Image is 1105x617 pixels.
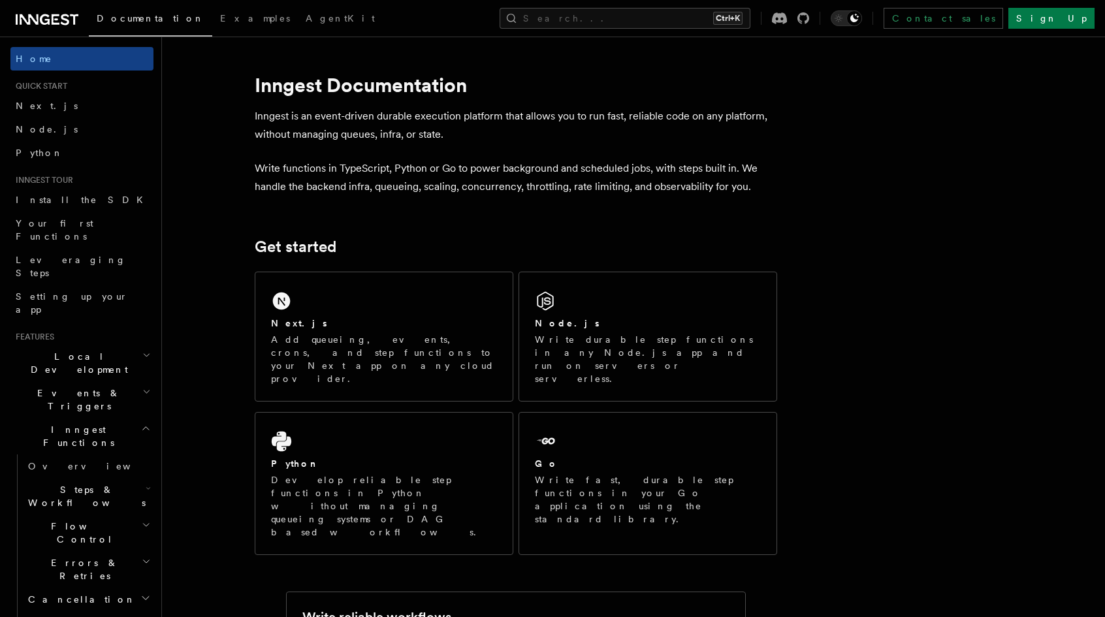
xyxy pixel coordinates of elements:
[271,457,319,470] h2: Python
[255,73,777,97] h1: Inngest Documentation
[298,4,383,35] a: AgentKit
[10,188,153,212] a: Install the SDK
[10,418,153,454] button: Inngest Functions
[23,556,142,582] span: Errors & Retries
[10,285,153,321] a: Setting up your app
[23,478,153,514] button: Steps & Workflows
[10,212,153,248] a: Your first Functions
[535,473,761,526] p: Write fast, durable step functions in your Go application using the standard library.
[884,8,1003,29] a: Contact sales
[10,381,153,418] button: Events & Triggers
[10,47,153,71] a: Home
[23,483,146,509] span: Steps & Workflows
[519,272,777,402] a: Node.jsWrite durable step functions in any Node.js app and run on servers or serverless.
[16,291,128,315] span: Setting up your app
[306,13,375,24] span: AgentKit
[10,423,141,449] span: Inngest Functions
[23,514,153,551] button: Flow Control
[23,520,142,546] span: Flow Control
[23,551,153,588] button: Errors & Retries
[10,81,67,91] span: Quick start
[97,13,204,24] span: Documentation
[535,457,558,470] h2: Go
[1008,8,1095,29] a: Sign Up
[519,412,777,555] a: GoWrite fast, durable step functions in your Go application using the standard library.
[535,317,600,330] h2: Node.js
[271,333,497,385] p: Add queueing, events, crons, and step functions to your Next app on any cloud provider.
[16,101,78,111] span: Next.js
[831,10,862,26] button: Toggle dark mode
[16,124,78,134] span: Node.js
[255,238,336,256] a: Get started
[89,4,212,37] a: Documentation
[10,345,153,381] button: Local Development
[23,588,153,611] button: Cancellation
[255,159,777,196] p: Write functions in TypeScript, Python or Go to power background and scheduled jobs, with steps bu...
[255,412,513,555] a: PythonDevelop reliable step functions in Python without managing queueing systems or DAG based wo...
[255,272,513,402] a: Next.jsAdd queueing, events, crons, and step functions to your Next app on any cloud provider.
[10,350,142,376] span: Local Development
[10,248,153,285] a: Leveraging Steps
[10,141,153,165] a: Python
[713,12,743,25] kbd: Ctrl+K
[500,8,750,29] button: Search...Ctrl+K
[271,317,327,330] h2: Next.js
[10,94,153,118] a: Next.js
[535,333,761,385] p: Write durable step functions in any Node.js app and run on servers or serverless.
[16,255,126,278] span: Leveraging Steps
[10,118,153,141] a: Node.js
[220,13,290,24] span: Examples
[10,332,54,342] span: Features
[212,4,298,35] a: Examples
[16,195,151,205] span: Install the SDK
[23,593,136,606] span: Cancellation
[28,461,163,471] span: Overview
[16,218,93,242] span: Your first Functions
[255,107,777,144] p: Inngest is an event-driven durable execution platform that allows you to run fast, reliable code ...
[10,175,73,185] span: Inngest tour
[10,387,142,413] span: Events & Triggers
[16,148,63,158] span: Python
[23,454,153,478] a: Overview
[16,52,52,65] span: Home
[271,473,497,539] p: Develop reliable step functions in Python without managing queueing systems or DAG based workflows.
